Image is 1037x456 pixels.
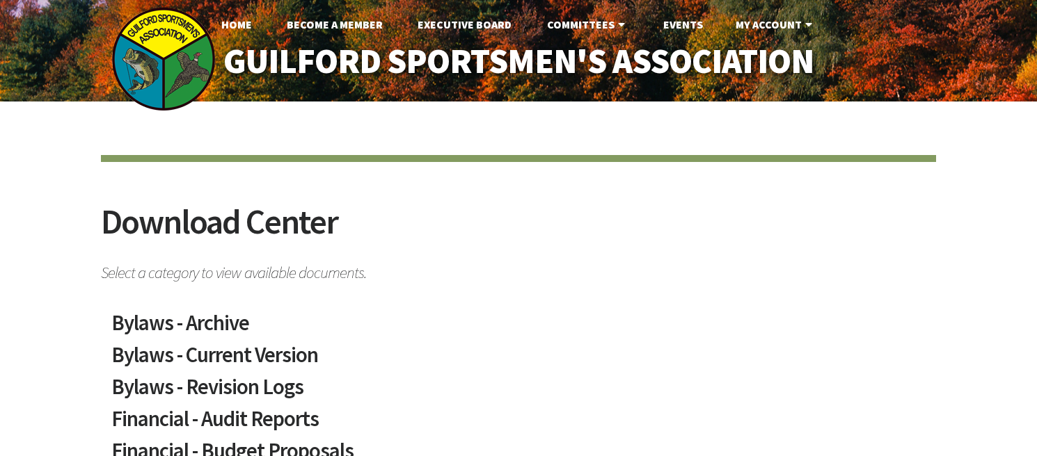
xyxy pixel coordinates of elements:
[111,408,926,440] a: Financial - Audit Reports
[652,10,714,38] a: Events
[210,10,263,38] a: Home
[101,204,936,256] h2: Download Center
[111,376,926,408] a: Bylaws - Revision Logs
[111,344,926,376] a: Bylaws - Current Version
[276,10,394,38] a: Become A Member
[111,312,926,344] a: Bylaws - Archive
[536,10,640,38] a: Committees
[406,10,523,38] a: Executive Board
[194,32,844,91] a: Guilford Sportsmen's Association
[725,10,827,38] a: My Account
[111,7,216,111] img: logo_sm.png
[101,256,936,281] span: Select a category to view available documents.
